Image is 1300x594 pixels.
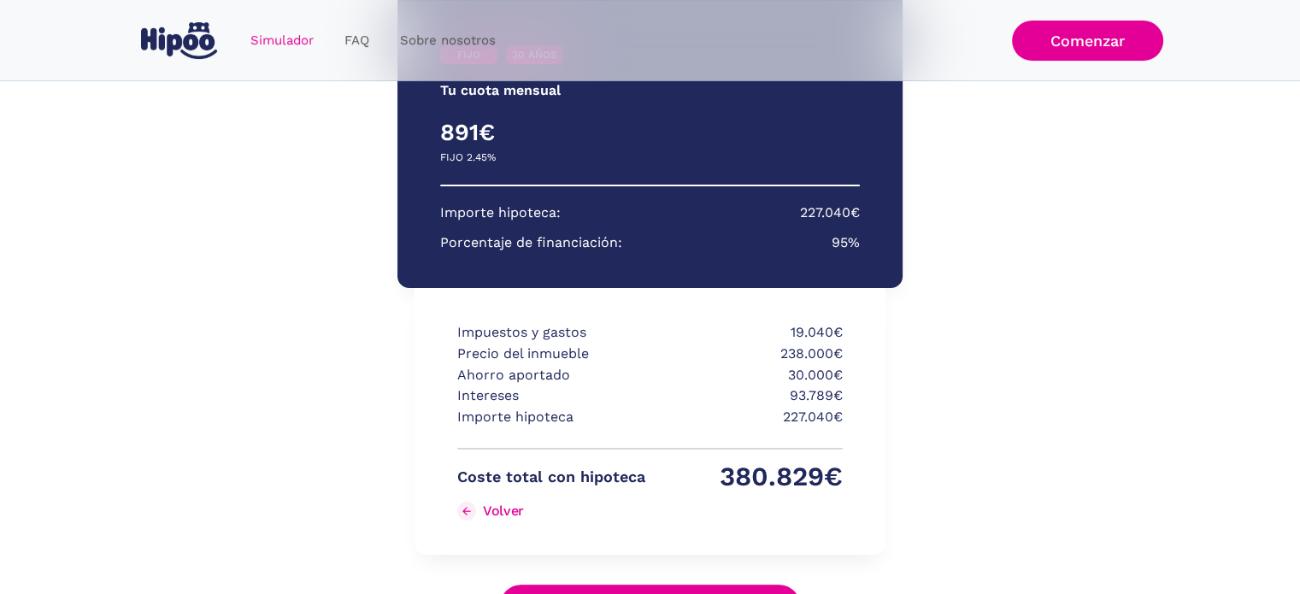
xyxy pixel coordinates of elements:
[457,497,645,525] a: Volver
[655,407,843,428] p: 227.040€
[800,203,860,224] p: 227.040€
[832,232,860,254] p: 95%
[440,232,622,254] p: Porcentaje de financiación:
[1012,21,1163,61] a: Comenzar
[329,24,385,57] a: FAQ
[457,344,645,365] p: Precio del inmueble
[655,344,843,365] p: 238.000€
[655,467,843,488] p: 380.829€
[385,24,511,57] a: Sobre nosotros
[655,385,843,407] p: 93.789€
[457,407,645,428] p: Importe hipoteca
[655,322,843,344] p: 19.040€
[655,365,843,386] p: 30.000€
[440,147,496,168] p: FIJO 2.45%
[440,118,650,147] h4: 891€
[440,80,561,102] p: Tu cuota mensual
[457,322,645,344] p: Impuestos y gastos
[457,467,645,488] p: Coste total con hipoteca
[138,15,221,66] a: home
[235,24,329,57] a: Simulador
[483,503,524,519] div: Volver
[457,365,645,386] p: Ahorro aportado
[457,385,645,407] p: Intereses
[440,203,561,224] p: Importe hipoteca:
